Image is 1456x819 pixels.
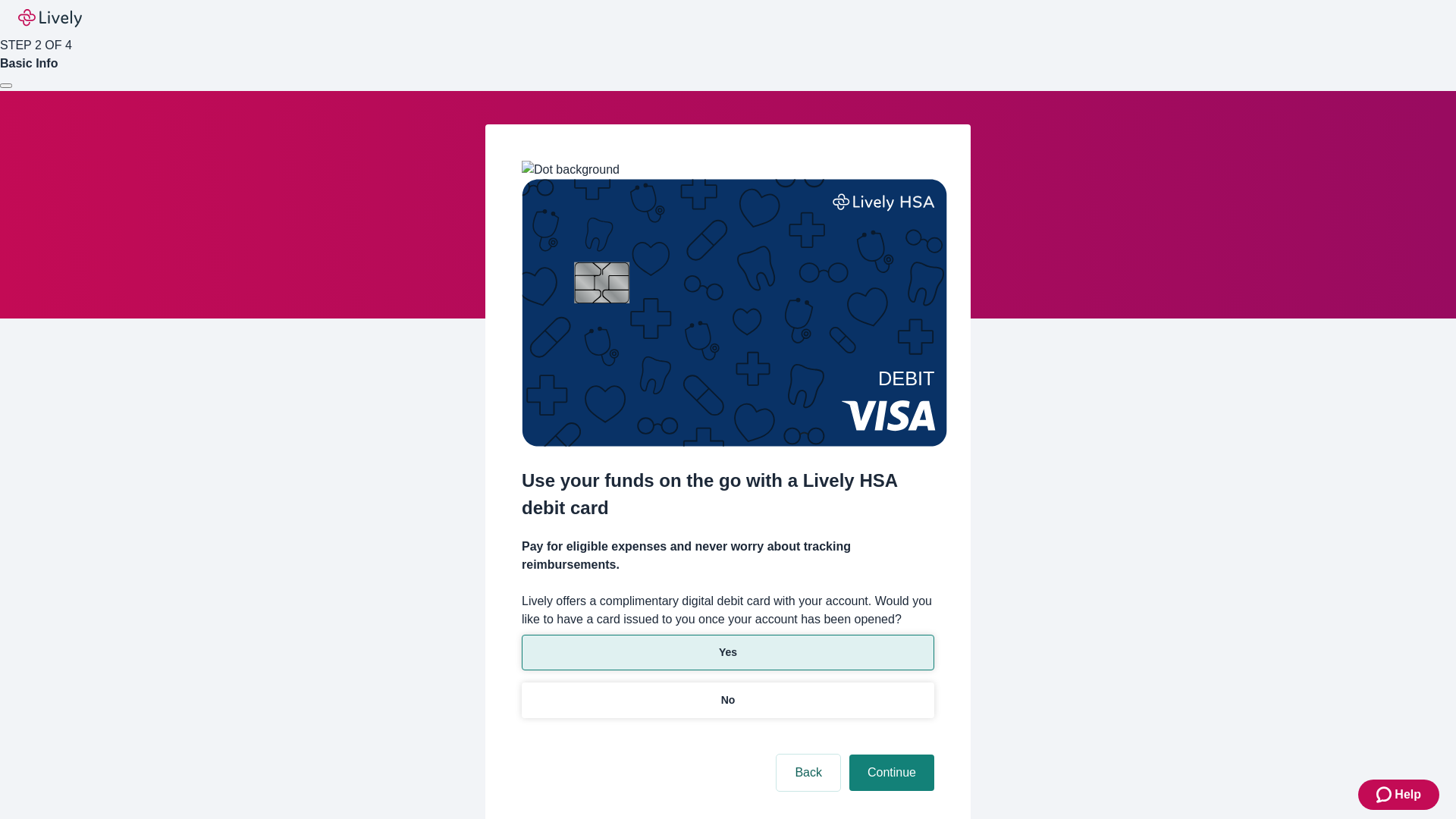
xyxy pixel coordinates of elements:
[1395,786,1421,804] span: Help
[777,755,840,791] button: Back
[522,161,620,179] img: Dot background
[522,467,934,522] h2: Use your funds on the go with a Lively HSA debit card
[522,538,934,574] h4: Pay for eligible expenses and never worry about tracking reimbursements.
[18,9,82,27] img: Lively
[522,179,947,447] img: Debit card
[522,592,934,629] label: Lively offers a complimentary digital debit card with your account. Would you like to have a card...
[522,682,934,718] button: No
[522,635,934,670] button: Yes
[719,645,737,661] p: Yes
[849,755,934,791] button: Continue
[1376,786,1395,804] svg: Zendesk support icon
[721,692,736,708] p: No
[1358,780,1439,810] button: Zendesk support iconHelp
